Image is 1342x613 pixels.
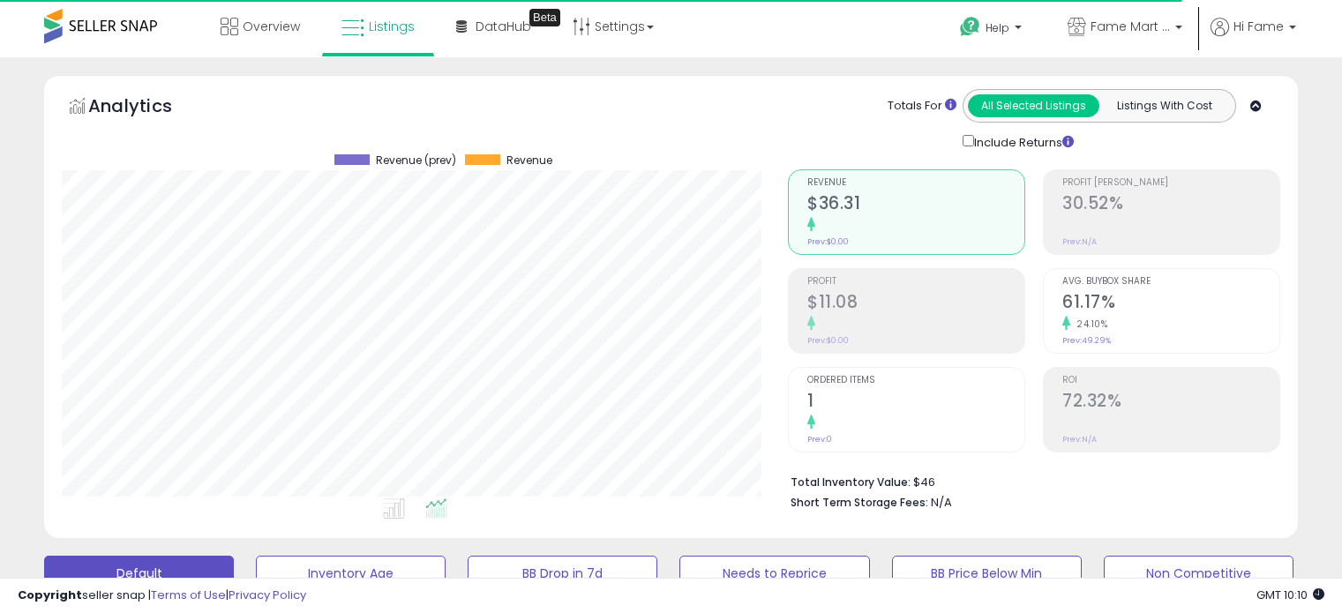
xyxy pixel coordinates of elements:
[1104,556,1293,591] button: Non Competitive
[807,376,1024,385] span: Ordered Items
[1256,587,1324,603] span: 2025-10-9 10:10 GMT
[243,18,300,35] span: Overview
[376,154,456,167] span: Revenue (prev)
[807,391,1024,415] h2: 1
[791,470,1267,491] li: $46
[1233,18,1284,35] span: Hi Fame
[18,587,306,604] div: seller snap | |
[1062,335,1111,346] small: Prev: 49.29%
[529,9,560,26] div: Tooltip anchor
[807,277,1024,287] span: Profit
[946,3,1039,57] a: Help
[229,587,306,603] a: Privacy Policy
[791,475,911,490] b: Total Inventory Value:
[1070,318,1107,331] small: 24.10%
[476,18,531,35] span: DataHub
[931,494,952,511] span: N/A
[888,98,956,115] div: Totals For
[959,16,981,38] i: Get Help
[88,93,206,123] h5: Analytics
[679,556,869,591] button: Needs to Reprice
[506,154,552,167] span: Revenue
[468,556,657,591] button: BB Drop in 7d
[986,20,1009,35] span: Help
[369,18,415,35] span: Listings
[1062,178,1279,188] span: Profit [PERSON_NAME]
[1062,292,1279,316] h2: 61.17%
[1062,391,1279,415] h2: 72.32%
[892,556,1082,591] button: BB Price Below Min
[256,556,446,591] button: Inventory Age
[1062,193,1279,217] h2: 30.52%
[1062,434,1097,445] small: Prev: N/A
[1062,236,1097,247] small: Prev: N/A
[807,335,849,346] small: Prev: $0.00
[44,556,234,591] button: Default
[1062,376,1279,385] span: ROI
[968,94,1099,117] button: All Selected Listings
[807,236,849,247] small: Prev: $0.00
[807,193,1024,217] h2: $36.31
[807,292,1024,316] h2: $11.08
[949,131,1095,152] div: Include Returns
[807,178,1024,188] span: Revenue
[1062,277,1279,287] span: Avg. Buybox Share
[1098,94,1230,117] button: Listings With Cost
[18,587,82,603] strong: Copyright
[1211,18,1296,57] a: Hi Fame
[1091,18,1170,35] span: Fame Mart CA
[807,434,832,445] small: Prev: 0
[151,587,226,603] a: Terms of Use
[791,495,928,510] b: Short Term Storage Fees:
